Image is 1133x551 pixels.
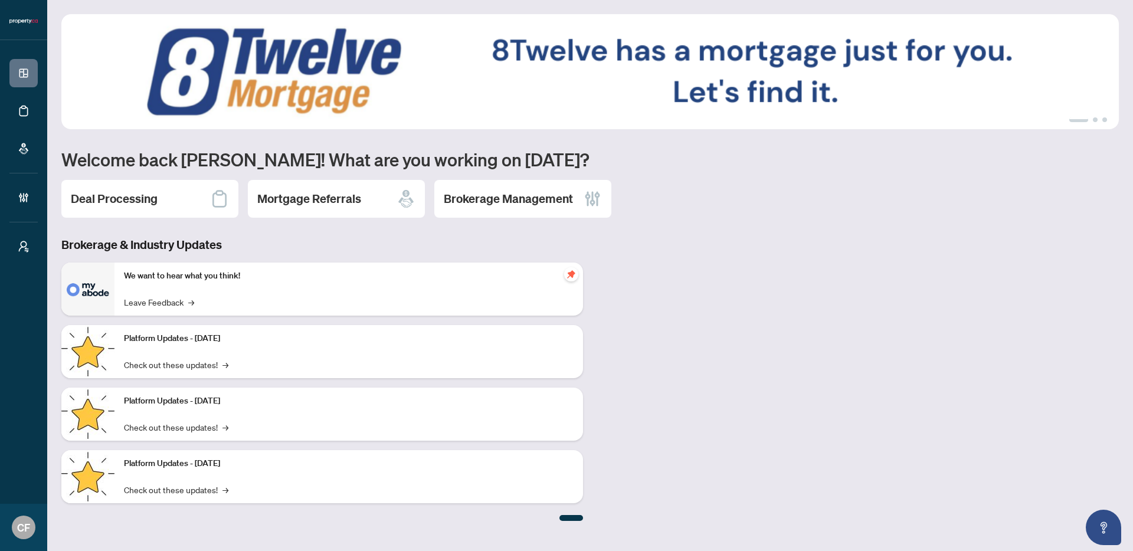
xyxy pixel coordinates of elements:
[222,483,228,496] span: →
[124,395,574,408] p: Platform Updates - [DATE]
[61,325,114,378] img: Platform Updates - July 21, 2025
[18,241,30,252] span: user-switch
[61,263,114,316] img: We want to hear what you think!
[124,296,194,309] a: Leave Feedback→
[9,18,38,25] img: logo
[124,358,228,371] a: Check out these updates!→
[124,270,574,283] p: We want to hear what you think!
[61,148,1119,170] h1: Welcome back [PERSON_NAME]! What are you working on [DATE]?
[61,237,583,253] h3: Brokerage & Industry Updates
[1093,117,1098,122] button: 2
[124,332,574,345] p: Platform Updates - [DATE]
[1069,117,1088,122] button: 1
[444,191,573,207] h2: Brokerage Management
[564,267,578,281] span: pushpin
[124,483,228,496] a: Check out these updates!→
[61,450,114,503] img: Platform Updates - June 23, 2025
[61,388,114,441] img: Platform Updates - July 8, 2025
[257,191,361,207] h2: Mortgage Referrals
[1086,510,1121,545] button: Open asap
[222,358,228,371] span: →
[1102,117,1107,122] button: 3
[61,14,1119,129] img: Slide 0
[124,457,574,470] p: Platform Updates - [DATE]
[17,519,30,536] span: CF
[71,191,158,207] h2: Deal Processing
[124,421,228,434] a: Check out these updates!→
[222,421,228,434] span: →
[188,296,194,309] span: →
